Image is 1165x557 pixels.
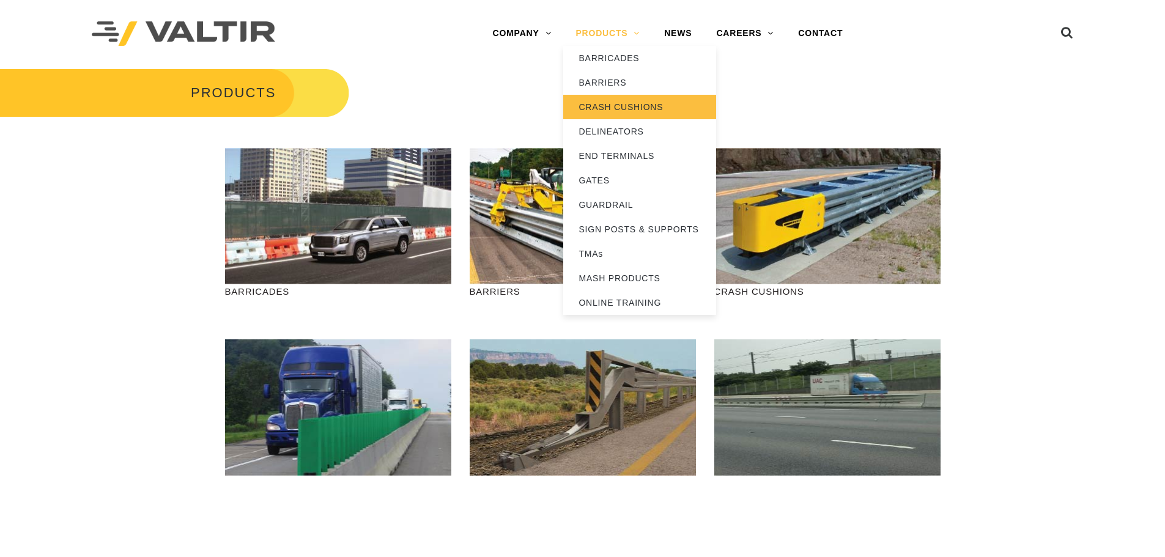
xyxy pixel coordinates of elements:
[563,290,716,315] a: ONLINE TRAINING
[563,217,716,242] a: SIGN POSTS & SUPPORTS
[786,21,855,46] a: CONTACT
[563,266,716,290] a: MASH PRODUCTS
[225,284,451,298] p: BARRICADES
[714,284,941,298] p: CRASH CUSHIONS
[563,168,716,193] a: GATES
[704,21,786,46] a: CAREERS
[563,242,716,266] a: TMAs
[470,284,696,298] p: BARRIERS
[563,21,652,46] a: PRODUCTS
[563,144,716,168] a: END TERMINALS
[480,21,563,46] a: COMPANY
[563,70,716,95] a: BARRIERS
[92,21,275,46] img: Valtir
[563,193,716,217] a: GUARDRAIL
[563,46,716,70] a: BARRICADES
[563,95,716,119] a: CRASH CUSHIONS
[563,119,716,144] a: DELINEATORS
[652,21,704,46] a: NEWS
